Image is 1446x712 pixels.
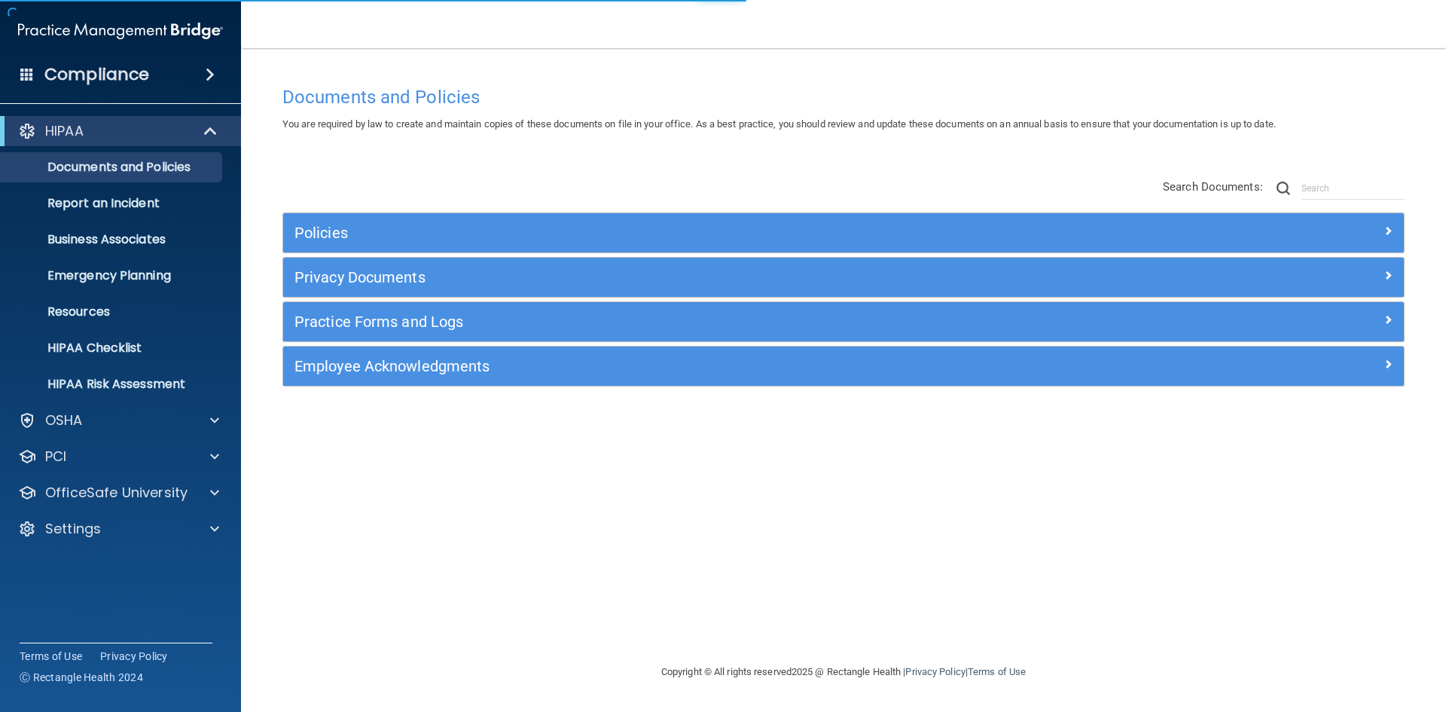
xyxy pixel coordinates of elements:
p: Report an Incident [10,196,215,211]
a: Privacy Policy [100,649,168,664]
h5: Practice Forms and Logs [294,313,1112,330]
p: OfficeSafe University [45,484,188,502]
a: Terms of Use [20,649,82,664]
p: HIPAA Risk Assessment [10,377,215,392]
iframe: Drift Widget Chat Controller [1185,605,1428,665]
div: Copyright © All rights reserved 2025 @ Rectangle Health | | [569,648,1118,696]
img: ic-search.3b580494.png [1277,182,1290,195]
h4: Compliance [44,64,149,85]
a: Privacy Documents [294,265,1393,289]
a: PCI [18,448,219,466]
span: Ⓒ Rectangle Health 2024 [20,670,143,685]
p: HIPAA [45,122,84,140]
a: Privacy Policy [905,666,965,677]
span: You are required by law to create and maintain copies of these documents on file in your office. ... [282,118,1276,130]
a: Employee Acknowledgments [294,354,1393,378]
h5: Employee Acknowledgments [294,358,1112,374]
p: Settings [45,520,101,538]
h4: Documents and Policies [282,87,1405,107]
a: Policies [294,221,1393,245]
p: HIPAA Checklist [10,341,215,356]
a: Practice Forms and Logs [294,310,1393,334]
input: Search [1301,177,1405,200]
p: OSHA [45,411,83,429]
a: HIPAA [18,122,218,140]
img: PMB logo [18,16,223,46]
a: Settings [18,520,219,538]
h5: Policies [294,225,1112,241]
p: Business Associates [10,232,215,247]
p: Documents and Policies [10,160,215,175]
h5: Privacy Documents [294,269,1112,286]
span: Search Documents: [1163,180,1263,194]
a: OSHA [18,411,219,429]
p: Emergency Planning [10,268,215,283]
a: OfficeSafe University [18,484,219,502]
p: Resources [10,304,215,319]
a: Terms of Use [968,666,1026,677]
p: PCI [45,448,66,466]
